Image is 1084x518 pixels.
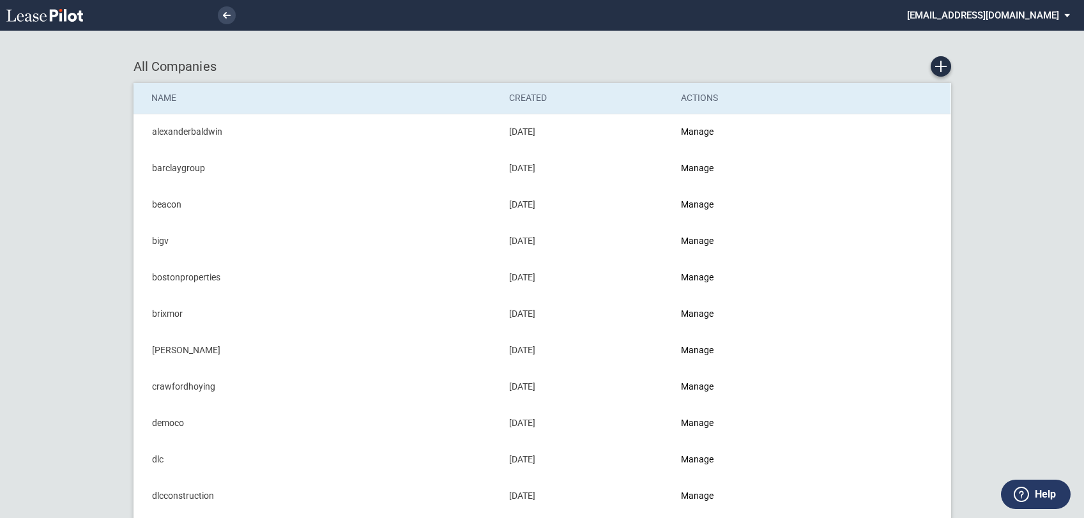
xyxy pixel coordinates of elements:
[134,332,500,369] td: [PERSON_NAME]
[681,272,714,282] a: Manage
[134,223,500,259] td: bigv
[500,478,672,514] td: [DATE]
[500,187,672,223] td: [DATE]
[681,199,714,209] a: Manage
[134,150,500,187] td: barclaygroup
[500,441,672,478] td: [DATE]
[500,405,672,441] td: [DATE]
[931,56,951,77] a: Create new Company
[681,418,714,428] a: Manage
[681,236,714,246] a: Manage
[134,83,500,114] th: Name
[134,441,500,478] td: dlc
[500,83,672,114] th: Created
[134,296,500,332] td: brixmor
[681,491,714,501] a: Manage
[134,114,500,150] td: alexanderbaldwin
[134,56,951,77] div: All Companies
[500,259,672,296] td: [DATE]
[681,163,714,173] a: Manage
[672,83,842,114] th: Actions
[500,223,672,259] td: [DATE]
[500,369,672,405] td: [DATE]
[500,296,672,332] td: [DATE]
[134,369,500,405] td: crawfordhoying
[681,345,714,355] a: Manage
[500,114,672,150] td: [DATE]
[681,126,714,137] a: Manage
[681,454,714,464] a: Manage
[681,381,714,392] a: Manage
[500,150,672,187] td: [DATE]
[134,259,500,296] td: bostonproperties
[134,478,500,514] td: dlcconstruction
[134,187,500,223] td: beacon
[1035,486,1056,503] label: Help
[681,309,714,319] a: Manage
[500,332,672,369] td: [DATE]
[1001,480,1071,509] button: Help
[134,405,500,441] td: democo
